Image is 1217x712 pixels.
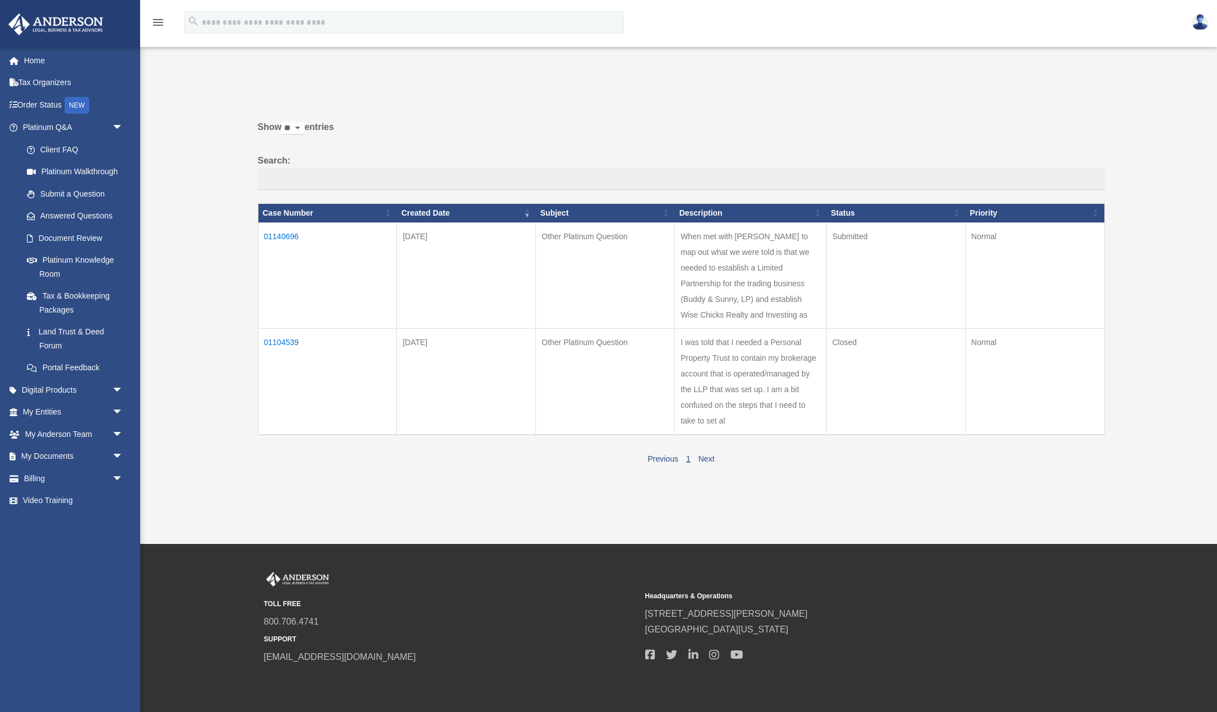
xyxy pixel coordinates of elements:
a: Platinum Knowledge Room [16,249,135,285]
a: My Documentsarrow_drop_down [8,445,140,468]
th: Status: activate to sort column ascending [826,203,965,222]
th: Case Number: activate to sort column ascending [258,203,397,222]
span: arrow_drop_down [112,117,135,139]
td: I was told that I needed a Personal Property Trust to contain my brokerage account that is operat... [675,328,827,435]
a: Next [698,454,715,463]
a: Video Training [8,490,140,512]
a: Tax Organizers [8,72,140,94]
a: My Anderson Teamarrow_drop_down [8,423,140,445]
i: menu [151,16,165,29]
td: 01104539 [258,328,397,435]
input: Search: [258,169,1105,190]
a: 1 [686,454,691,463]
span: arrow_drop_down [112,445,135,468]
img: Anderson Advisors Platinum Portal [5,13,107,35]
td: Other Platinum Question [536,222,675,328]
label: Search: [258,153,1105,190]
td: Normal [965,328,1104,435]
td: When met with [PERSON_NAME] to map out what we were told is that we needed to establish a Limited... [675,222,827,328]
a: 800.706.4741 [264,617,319,626]
a: Answered Questions [16,205,129,227]
a: Billingarrow_drop_down [8,467,140,490]
a: Document Review [16,227,135,249]
a: Portal Feedback [16,357,135,379]
a: menu [151,20,165,29]
td: Closed [826,328,965,435]
a: [GEOGRAPHIC_DATA][US_STATE] [645,625,789,634]
th: Priority: activate to sort column ascending [965,203,1104,222]
a: [EMAIL_ADDRESS][DOMAIN_NAME] [264,652,416,662]
a: Order StatusNEW [8,94,140,117]
a: Previous [647,454,678,463]
td: Other Platinum Question [536,328,675,435]
span: arrow_drop_down [112,379,135,402]
span: arrow_drop_down [112,467,135,490]
th: Description: activate to sort column ascending [675,203,827,222]
div: NEW [64,97,89,114]
a: Platinum Walkthrough [16,161,135,183]
a: Submit a Question [16,183,135,205]
label: Show entries [258,119,1105,146]
th: Created Date: activate to sort column ascending [397,203,536,222]
img: Anderson Advisors Platinum Portal [264,572,331,587]
td: [DATE] [397,328,536,435]
td: 01140696 [258,222,397,328]
small: Headquarters & Operations [645,590,1019,602]
th: Subject: activate to sort column ascending [536,203,675,222]
small: SUPPORT [264,634,637,645]
td: Normal [965,222,1104,328]
a: [STREET_ADDRESS][PERSON_NAME] [645,609,808,618]
a: Land Trust & Deed Forum [16,321,135,357]
a: Client FAQ [16,138,135,161]
select: Showentries [281,122,304,135]
a: Tax & Bookkeeping Packages [16,285,135,321]
small: TOLL FREE [264,598,637,610]
span: arrow_drop_down [112,423,135,446]
a: My Entitiesarrow_drop_down [8,401,140,424]
a: Digital Productsarrow_drop_down [8,379,140,401]
img: User Pic [1192,14,1209,30]
td: Submitted [826,222,965,328]
td: [DATE] [397,222,536,328]
span: arrow_drop_down [112,401,135,424]
a: Home [8,49,140,72]
i: search [187,15,200,27]
a: Platinum Q&Aarrow_drop_down [8,117,135,139]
